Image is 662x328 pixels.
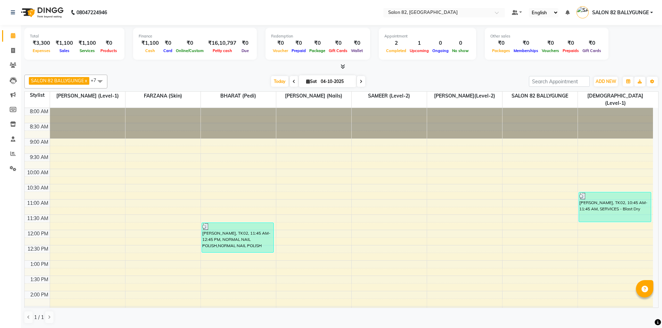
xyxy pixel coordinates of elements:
span: Voucher [271,48,290,53]
div: 11:30 AM [26,215,50,222]
div: Finance [139,33,251,39]
div: ₹1,100 [76,39,99,47]
span: Petty cash [211,48,234,53]
div: 12:30 PM [26,245,50,253]
span: Sat [304,79,319,84]
div: 0 [450,39,471,47]
div: 8:30 AM [28,123,50,131]
div: [PERSON_NAME], TK02, 10:45 AM-11:45 AM, SERVICES - Blast Dry [579,192,651,222]
div: ₹0 [561,39,581,47]
div: 2:30 PM [29,306,50,314]
div: 0 [431,39,450,47]
span: Wallet [349,48,365,53]
input: 2025-10-04 [319,76,353,87]
div: Appointment [384,33,471,39]
span: SAMEER (level-2) [352,92,427,100]
div: 10:00 AM [26,169,50,176]
b: 08047224946 [76,3,107,22]
div: Stylist [25,92,50,99]
span: [PERSON_NAME] (Nails) [276,92,351,100]
span: BHARAT (Pedi) [201,92,276,100]
span: No show [450,48,471,53]
span: SALON 82 BALLYGUNGE [31,78,84,83]
div: Redemption [271,33,365,39]
div: [PERSON_NAME], TK02, 11:45 AM-12:45 PM, NORMAL NAIL POLISH,NORMAL NAIL POLISH [202,223,274,252]
div: ₹0 [490,39,512,47]
img: SALON 82 BALLYGUNGE [577,6,589,18]
div: ₹0 [271,39,290,47]
div: 1:30 PM [29,276,50,283]
span: +7 [91,77,101,83]
span: Due [240,48,251,53]
span: Products [99,48,119,53]
span: ADD NEW [596,79,616,84]
div: ₹0 [512,39,540,47]
span: SALON 82 BALLYGUNGE [592,9,649,16]
span: Upcoming [408,48,431,53]
span: [PERSON_NAME](level-2) [427,92,502,100]
div: 2:00 PM [29,291,50,298]
div: 12:00 PM [26,230,50,237]
button: ADD NEW [594,77,618,86]
input: Search Appointment [529,76,590,87]
span: [PERSON_NAME] (Level-1) [50,92,125,100]
span: Gift Cards [327,48,349,53]
div: ₹0 [99,39,119,47]
div: Total [30,33,119,39]
img: logo [18,3,65,22]
span: Prepaids [561,48,581,53]
div: 8:00 AM [28,108,50,115]
div: 9:30 AM [28,154,50,161]
div: ₹16,10,797 [205,39,239,47]
div: ₹3,300 [30,39,53,47]
span: Prepaid [290,48,308,53]
span: Today [271,76,288,87]
div: ₹0 [581,39,603,47]
div: 1:00 PM [29,261,50,268]
div: ₹0 [174,39,205,47]
div: ₹1,100 [53,39,76,47]
div: ₹0 [239,39,251,47]
div: 1 [408,39,431,47]
span: Memberships [512,48,540,53]
span: Gift Cards [581,48,603,53]
a: x [84,78,87,83]
span: Package [308,48,327,53]
div: ₹1,100 [139,39,162,47]
span: Sales [58,48,71,53]
span: Online/Custom [174,48,205,53]
div: ₹0 [290,39,308,47]
span: Card [162,48,174,53]
iframe: chat widget [633,300,655,321]
span: SALON 82 BALLYGUNGE [502,92,578,100]
span: FARZANA (Skin) [125,92,201,100]
div: 9:00 AM [28,138,50,146]
span: Completed [384,48,408,53]
div: ₹0 [349,39,365,47]
span: Packages [490,48,512,53]
div: 11:00 AM [26,200,50,207]
div: 10:30 AM [26,184,50,192]
div: ₹0 [162,39,174,47]
span: [DEMOGRAPHIC_DATA] (level-1) [578,92,653,108]
span: Expenses [31,48,52,53]
span: Services [78,48,97,53]
div: 2 [384,39,408,47]
div: Other sales [490,33,603,39]
span: Ongoing [431,48,450,53]
div: ₹0 [540,39,561,47]
span: 1 / 1 [34,314,44,321]
span: Cash [144,48,157,53]
span: Vouchers [540,48,561,53]
div: ₹0 [308,39,327,47]
div: ₹0 [327,39,349,47]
